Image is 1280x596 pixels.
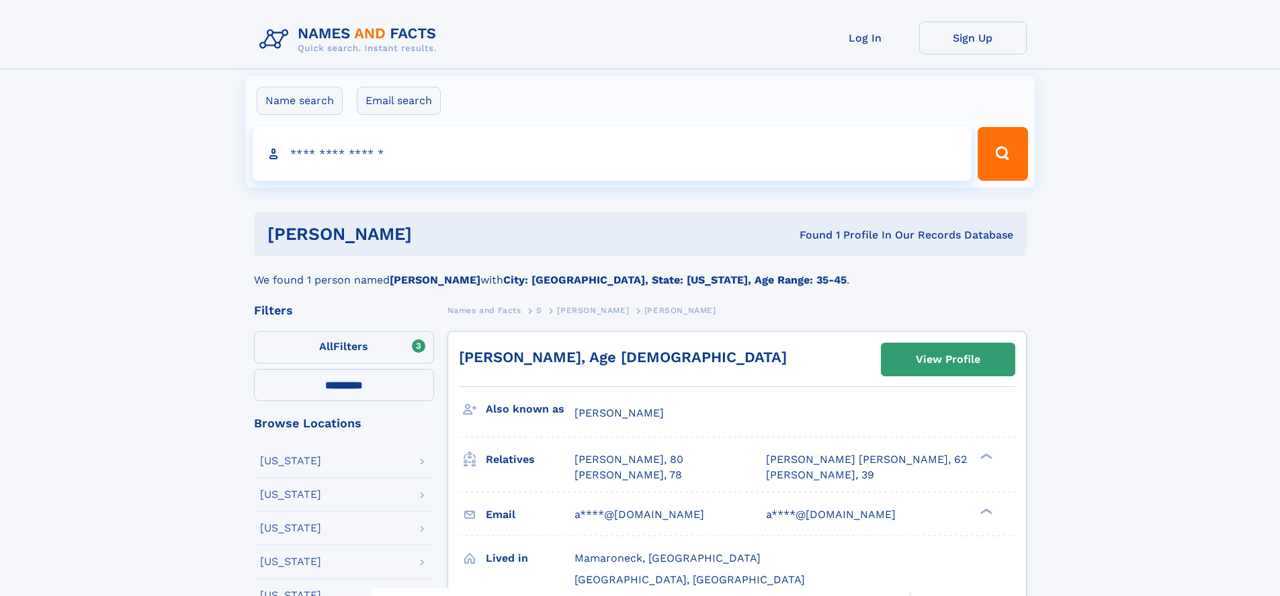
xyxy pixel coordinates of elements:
label: Email search [357,87,441,115]
b: City: [GEOGRAPHIC_DATA], State: [US_STATE], Age Range: 35-45 [503,273,847,286]
span: [GEOGRAPHIC_DATA], [GEOGRAPHIC_DATA] [574,573,805,586]
div: We found 1 person named with . [254,256,1027,288]
a: [PERSON_NAME], 80 [574,452,683,467]
h3: Also known as [486,398,574,421]
div: [US_STATE] [260,556,321,567]
div: Browse Locations [254,417,434,429]
a: [PERSON_NAME], Age [DEMOGRAPHIC_DATA] [459,349,787,366]
b: [PERSON_NAME] [390,273,480,286]
a: S [536,302,542,318]
span: [PERSON_NAME] [557,306,629,315]
span: All [319,340,333,353]
button: Search Button [978,127,1027,181]
a: [PERSON_NAME], 39 [766,468,874,482]
span: [PERSON_NAME] [574,407,664,419]
div: [US_STATE] [260,456,321,466]
a: Sign Up [919,22,1027,54]
div: [US_STATE] [260,523,321,534]
a: Names and Facts [447,302,521,318]
div: View Profile [916,344,980,375]
span: Mamaroneck, [GEOGRAPHIC_DATA] [574,552,761,564]
h3: Email [486,503,574,526]
div: Filters [254,304,434,316]
h3: Relatives [486,448,574,471]
a: View Profile [882,343,1015,376]
div: ❯ [977,452,993,461]
a: Log In [812,22,919,54]
label: Name search [257,87,343,115]
label: Filters [254,331,434,364]
a: [PERSON_NAME] [PERSON_NAME], 62 [766,452,967,467]
img: Logo Names and Facts [254,22,447,58]
span: [PERSON_NAME] [644,306,716,315]
h1: [PERSON_NAME] [267,226,606,243]
div: ❯ [977,507,993,515]
h3: Lived in [486,547,574,570]
div: Found 1 Profile In Our Records Database [605,228,1013,243]
a: [PERSON_NAME] [557,302,629,318]
span: S [536,306,542,315]
input: search input [253,127,972,181]
div: [US_STATE] [260,489,321,500]
a: [PERSON_NAME], 78 [574,468,682,482]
